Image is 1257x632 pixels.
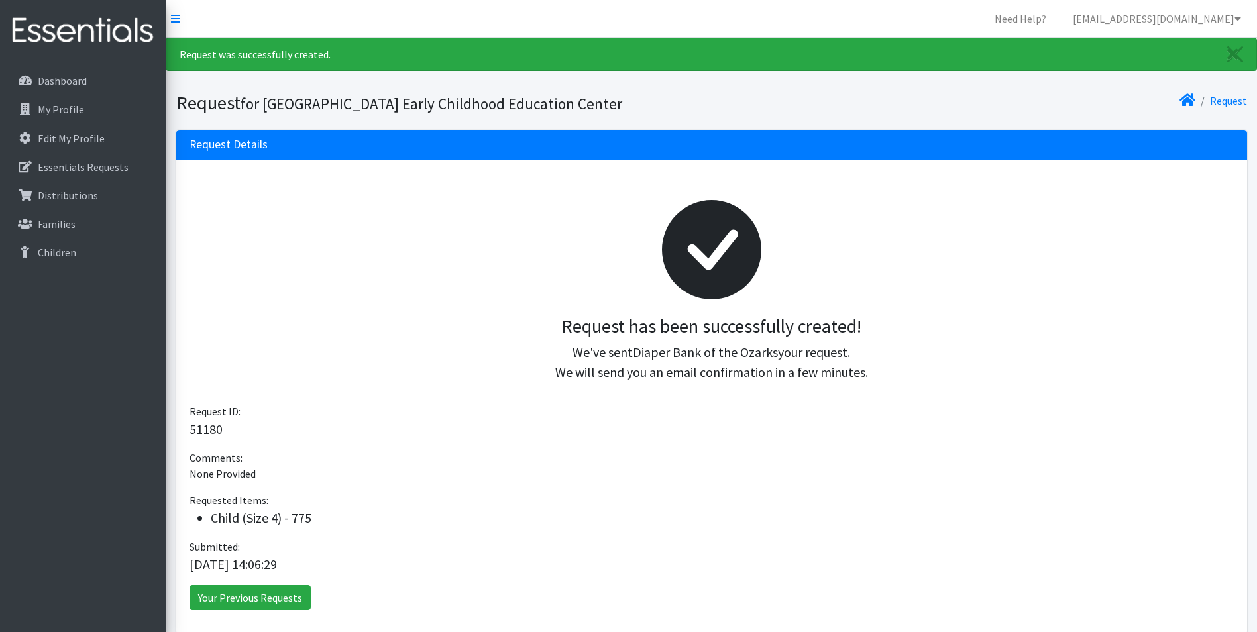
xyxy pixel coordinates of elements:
[38,103,84,116] p: My Profile
[5,68,160,94] a: Dashboard
[176,91,707,115] h1: Request
[5,211,160,237] a: Families
[241,94,622,113] small: for [GEOGRAPHIC_DATA] Early Childhood Education Center
[200,342,1223,382] p: We've sent your request. We will send you an email confirmation in a few minutes.
[1214,38,1256,70] a: Close
[38,160,129,174] p: Essentials Requests
[190,419,1234,439] p: 51180
[38,189,98,202] p: Distributions
[1062,5,1252,32] a: [EMAIL_ADDRESS][DOMAIN_NAME]
[38,74,87,87] p: Dashboard
[5,125,160,152] a: Edit My Profile
[38,132,105,145] p: Edit My Profile
[5,9,160,53] img: HumanEssentials
[633,344,778,360] span: Diaper Bank of the Ozarks
[190,554,1234,574] p: [DATE] 14:06:29
[5,154,160,180] a: Essentials Requests
[190,467,256,480] span: None Provided
[200,315,1223,338] h3: Request has been successfully created!
[190,585,311,610] a: Your Previous Requests
[166,38,1257,71] div: Request was successfully created.
[211,508,1234,528] li: Child (Size 4) - 775
[5,239,160,266] a: Children
[38,246,76,259] p: Children
[190,138,268,152] h3: Request Details
[190,451,243,464] span: Comments:
[190,540,240,553] span: Submitted:
[1210,94,1247,107] a: Request
[5,182,160,209] a: Distributions
[190,405,241,418] span: Request ID:
[190,494,268,507] span: Requested Items:
[984,5,1057,32] a: Need Help?
[38,217,76,231] p: Families
[5,96,160,123] a: My Profile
